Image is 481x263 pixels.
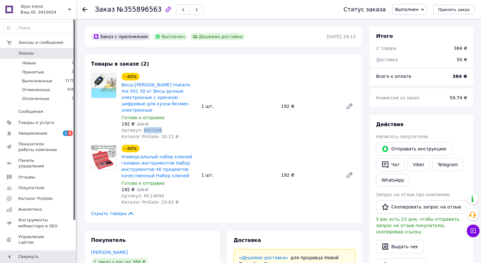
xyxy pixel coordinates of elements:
div: 1 шт. [199,171,278,179]
span: Артикул: MX7249 [121,128,162,133]
div: Заказ с приложения [91,33,150,40]
span: Каталог ProSale: 30.12 ₴ [121,134,179,139]
div: 50 ₴ [453,53,471,67]
a: «Дешевая доставка» [239,255,288,260]
span: Заказы [18,50,34,56]
span: 192 ₴ [121,121,135,126]
span: Товары в заказе (2) [91,61,149,67]
span: Итого [376,33,393,39]
span: Товары и услуги [18,120,54,126]
a: Универсальный набор ключей головок инструментов Набор инструментов 46 предметов качественный Набо... [121,154,192,178]
a: WhatsApp [376,174,409,186]
span: Доставка [376,57,398,62]
div: 192 ₴ [279,171,341,179]
span: №355896563 [117,6,162,13]
span: Покупатель [91,237,126,243]
div: - 40% [121,73,139,80]
span: Каталог ProSale [18,196,52,202]
a: Редактировать [343,169,356,181]
div: Вернуться назад [82,6,87,13]
span: 0 [72,60,74,66]
span: Доставка [234,237,261,243]
img: Универсальный набор ключей головок инструментов Набор инструментов 46 предметов качественный Набо... [91,145,116,169]
span: Оплаченные [22,96,49,102]
div: Ваш ID: 3410054 [21,9,76,15]
div: 384 ₴ [454,45,467,51]
span: Принять заказ [438,7,470,12]
span: Готово к отправке [121,181,165,186]
a: Редактировать [343,100,356,113]
span: 4 [68,131,73,136]
span: Инструменты вебмастера и SEO [18,217,59,229]
span: 1 [63,131,68,136]
span: Отзывы [18,174,35,180]
div: - 40% [121,145,139,152]
span: 0 [72,96,74,102]
span: Артикул: ML14690 [121,193,164,198]
span: 59.74 ₴ [450,95,467,100]
button: Принять заказ [433,5,475,14]
span: Управление сайтом [18,234,59,245]
button: Отправить инструкцию [376,142,452,155]
div: Дешевая доставка [190,33,245,40]
a: [PERSON_NAME] [91,250,128,255]
span: 320 ₴ [137,188,148,192]
span: Уведомления [18,131,47,136]
span: dijon trend [21,4,68,9]
button: Скопировать запрос на отзыв [376,200,466,213]
div: 192 ₴ [279,102,341,111]
span: Готово к отправке [121,115,165,120]
span: Панель управления [18,158,59,169]
span: Заказы и сообщения [18,40,63,45]
img: Весы-кантер matarix mx-501 50 кг Весы ручные электронные с крючком цифровые для кухни безмен элек... [91,73,116,98]
b: 384 ₴ [453,74,467,79]
a: Viber [407,158,429,171]
span: 192 ₴ [121,187,135,192]
span: Покупатели [18,185,44,191]
span: Запрос на отзыв про компанию [376,192,450,197]
span: Скрыть товары [91,210,134,217]
span: Каталог ProSale: 29.62 ₴ [121,200,179,205]
span: Комиссия за заказ [376,95,419,100]
span: 320 ₴ [137,122,148,126]
span: 656 [67,87,74,93]
div: 1 шт. [199,102,278,111]
span: Принятые [22,69,44,75]
span: Аналитика [18,207,42,212]
span: Отмененные [22,87,50,93]
time: [DATE] 19:12 [327,34,356,39]
div: Статус заказа [343,6,386,13]
span: Всего к оплате [376,74,411,79]
input: Поиск [3,22,74,34]
a: Весы-[PERSON_NAME] matarix mx-501 50 кг Весы ручные электронные с крючком цифровые для кухни безм... [121,82,190,113]
span: Написать покупателю [376,134,428,139]
button: Чат с покупателем [467,225,479,237]
span: 2 товара [376,46,396,51]
span: У вас есть 23 дня, чтобы отправить запрос на отзыв покупателю, скопировав ссылку. [376,217,459,234]
div: Выплачен [153,33,187,40]
span: 1 [72,69,74,75]
button: Чат [376,158,405,171]
span: Выполненные [22,78,52,84]
button: Выдать чек [376,240,423,253]
span: Действия [376,121,404,127]
a: Telegram [432,158,463,171]
span: Выполнен [395,7,418,12]
span: 3179 [65,78,74,84]
span: Сообщения [18,109,43,114]
span: Новые [22,60,36,66]
span: Заказ [95,6,115,13]
span: Показатели работы компании [18,141,59,153]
